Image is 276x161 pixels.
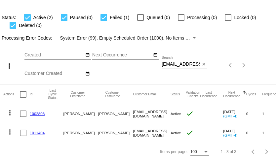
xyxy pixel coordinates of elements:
[187,14,217,21] span: Processing (0)
[63,104,98,123] mat-cell: [PERSON_NAME]
[146,14,170,21] span: Queued (0)
[98,104,133,123] mat-cell: [PERSON_NAME]
[63,91,92,98] button: Change sorting for CustomerFirstName
[133,123,171,143] mat-cell: [EMAIL_ADDRESS][DOMAIN_NAME]
[133,104,171,123] mat-cell: [EMAIL_ADDRESS][DOMAIN_NAME]
[224,59,237,72] button: Previous page
[24,71,84,76] input: Customer Created
[98,123,133,143] mat-cell: [PERSON_NAME]
[186,84,200,104] mat-header-cell: Validation Checks
[190,150,209,154] mat-select: Items per page:
[221,149,236,154] div: 1 - 3 of 3
[171,92,180,96] button: Change sorting for Status
[247,145,260,158] button: Previous page
[110,14,129,21] span: Failed (1)
[6,128,14,136] mat-icon: more_vert
[171,112,181,116] span: Active
[2,35,52,41] span: Processing Error Codes:
[63,123,98,143] mat-cell: [PERSON_NAME]
[48,89,57,100] button: Change sorting for LastProcessingCycleId
[234,14,256,21] span: Locked (0)
[246,123,262,143] mat-cell: 0
[162,62,200,67] input: Search
[24,52,84,58] input: Created
[171,131,181,135] span: Active
[246,104,262,123] mat-cell: 0
[200,61,207,68] button: Clear
[30,112,45,116] a: 1002803
[92,52,152,58] input: Next Occurrence
[160,149,187,154] div: Items per page:
[19,21,42,29] span: Deleted (0)
[30,131,45,135] a: 1011404
[2,15,16,20] span: Status:
[153,52,158,58] mat-icon: date_range
[237,59,251,72] button: Next page
[98,91,127,98] button: Change sorting for CustomerLastName
[6,109,14,117] mat-icon: more_vert
[200,91,217,98] button: Change sorting for LastOccurrenceUtc
[85,52,90,58] mat-icon: date_range
[246,92,256,96] button: Change sorting for Cycles
[223,133,237,137] a: (GMT-4)
[3,84,20,104] mat-header-cell: Actions
[260,145,273,158] button: Next page
[5,62,13,70] mat-icon: more_vert
[70,14,93,21] span: Paused (0)
[223,91,240,98] button: Change sorting for NextOccurrenceUtc
[202,62,206,67] mat-icon: close
[133,92,156,96] button: Change sorting for CustomerEmail
[33,14,53,21] span: Active (2)
[186,129,194,137] mat-icon: check
[85,71,90,77] mat-icon: date_range
[223,123,246,143] mat-cell: [DATE]
[223,104,246,123] mat-cell: [DATE]
[223,114,237,118] a: (GMT-4)
[30,92,32,96] button: Change sorting for Id
[60,34,197,42] mat-select: Filter by Processing Error Codes
[186,110,194,117] mat-icon: check
[190,149,197,154] span: 100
